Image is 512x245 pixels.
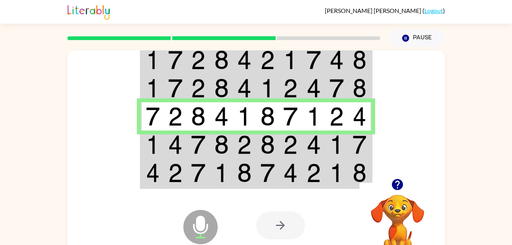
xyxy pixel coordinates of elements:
[168,79,183,98] img: 7
[214,79,229,98] img: 8
[168,50,183,69] img: 7
[353,107,366,126] img: 4
[325,7,445,14] div: ( )
[168,107,183,126] img: 2
[214,163,229,182] img: 1
[329,163,344,182] img: 1
[191,163,205,182] img: 7
[191,50,205,69] img: 2
[214,107,229,126] img: 4
[283,107,298,126] img: 7
[325,7,422,14] span: [PERSON_NAME] [PERSON_NAME]
[283,135,298,154] img: 2
[237,79,252,98] img: 4
[237,135,252,154] img: 2
[146,135,160,154] img: 1
[329,79,344,98] img: 7
[283,163,298,182] img: 4
[146,107,160,126] img: 7
[237,50,252,69] img: 4
[283,50,298,69] img: 1
[353,135,366,154] img: 7
[329,135,344,154] img: 1
[353,163,366,182] img: 8
[168,163,183,182] img: 2
[307,163,321,182] img: 2
[191,135,205,154] img: 7
[214,135,229,154] img: 8
[307,50,321,69] img: 7
[329,107,344,126] img: 2
[329,50,344,69] img: 4
[390,29,445,47] button: Pause
[237,107,252,126] img: 1
[353,50,366,69] img: 8
[191,107,205,126] img: 8
[283,79,298,98] img: 2
[260,50,275,69] img: 2
[191,79,205,98] img: 2
[260,107,275,126] img: 8
[307,107,321,126] img: 1
[353,79,366,98] img: 8
[260,135,275,154] img: 8
[214,50,229,69] img: 8
[168,135,183,154] img: 4
[307,79,321,98] img: 4
[146,163,160,182] img: 4
[424,7,443,14] a: Logout
[260,163,275,182] img: 7
[67,3,110,20] img: Literably
[307,135,321,154] img: 4
[260,79,275,98] img: 1
[146,79,160,98] img: 1
[146,50,160,69] img: 1
[237,163,252,182] img: 8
